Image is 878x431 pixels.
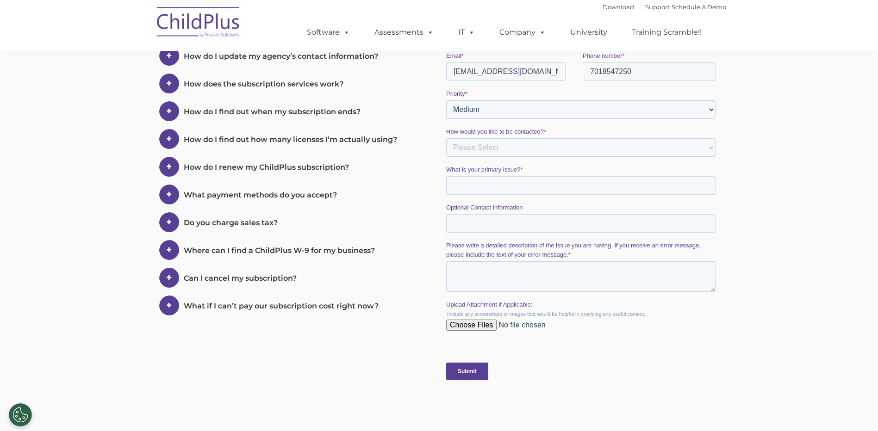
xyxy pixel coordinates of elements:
span: Do you charge sales tax? [184,218,278,227]
a: Assessments [365,23,443,42]
span: What if I can’t pay our subscription cost right now? [184,302,379,310]
a: Download [603,3,634,11]
a: Support [645,3,670,11]
span: What payment methods do you accept? [184,191,337,199]
a: Software [298,23,359,42]
a: Schedule A Demo [672,3,726,11]
img: ChildPlus by Procare Solutions [152,0,245,47]
a: Training Scramble!! [623,23,711,42]
iframe: Chat Widget [727,331,878,431]
span: How do I find out when my subscription ends? [184,107,361,116]
font: | [603,3,726,11]
span: How do I renew my ChildPlus subscription? [184,163,349,172]
a: University [561,23,616,42]
span: How does the subscription services work? [184,80,343,88]
span: Where can I find a ChildPlus W-9 for my business? [184,246,375,255]
a: IT [449,23,484,42]
span: How do I find out how many licenses I’m actually using? [184,135,397,144]
span: Can I cancel my subscription? [184,274,297,283]
a: Company [490,23,555,42]
span: How do I update my agency’s contact information? [184,52,378,61]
